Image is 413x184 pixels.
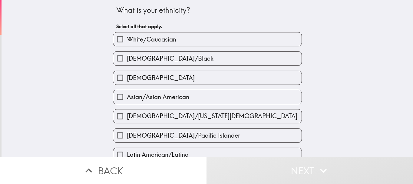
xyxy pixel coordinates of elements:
[113,148,302,162] button: Latin American/Latino
[116,5,299,15] div: What is your ethnicity?
[127,35,176,44] span: White/Caucasian
[127,93,189,101] span: Asian/Asian American
[127,150,188,159] span: Latin American/Latino
[113,52,302,65] button: [DEMOGRAPHIC_DATA]/Black
[113,129,302,142] button: [DEMOGRAPHIC_DATA]/Pacific Islander
[127,112,297,120] span: [DEMOGRAPHIC_DATA]/[US_STATE][DEMOGRAPHIC_DATA]
[113,71,302,85] button: [DEMOGRAPHIC_DATA]
[206,157,413,184] button: Next
[113,109,302,123] button: [DEMOGRAPHIC_DATA]/[US_STATE][DEMOGRAPHIC_DATA]
[127,131,240,140] span: [DEMOGRAPHIC_DATA]/Pacific Islander
[116,23,299,30] h6: Select all that apply.
[127,74,195,82] span: [DEMOGRAPHIC_DATA]
[113,90,302,104] button: Asian/Asian American
[113,32,302,46] button: White/Caucasian
[127,54,213,63] span: [DEMOGRAPHIC_DATA]/Black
